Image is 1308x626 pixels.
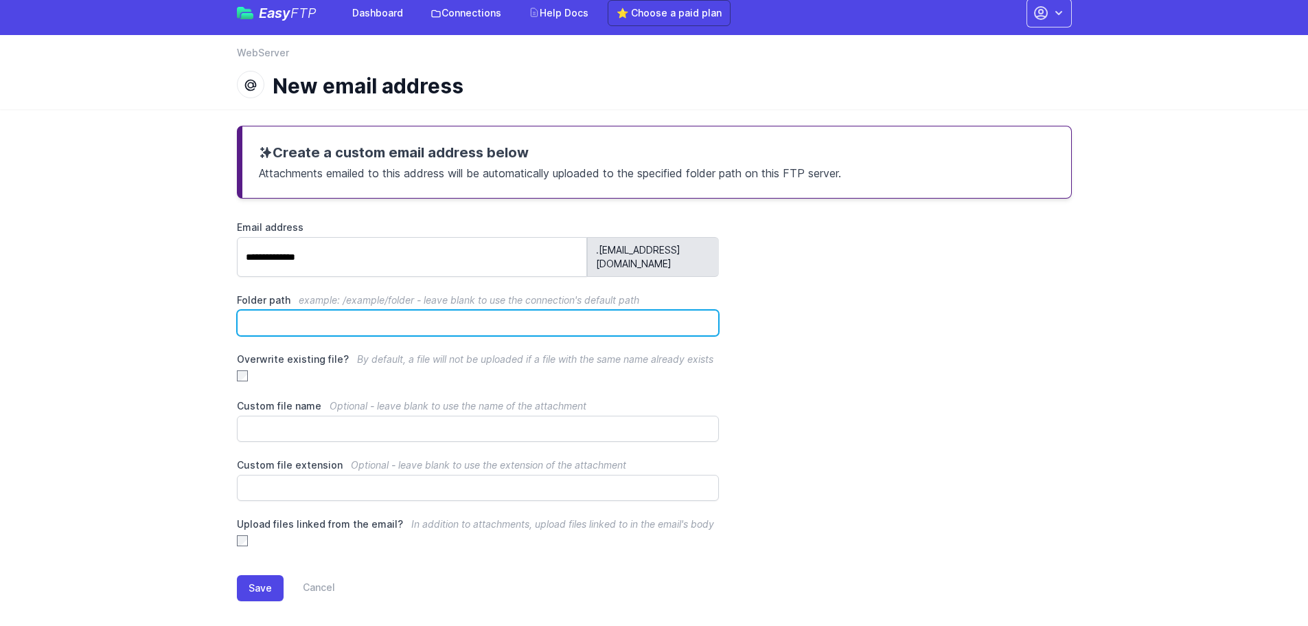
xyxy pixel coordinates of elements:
span: example: /example/folder - leave blank to use the connection's default path [299,294,639,306]
p: Attachments emailed to this address will be automatically uploaded to the specified folder path o... [259,162,1055,181]
span: In addition to attachments, upload files linked to in the email's body [411,518,714,530]
a: Cancel [284,575,335,601]
label: Custom file extension [237,458,720,472]
span: FTP [290,5,317,21]
span: .[EMAIL_ADDRESS][DOMAIN_NAME] [587,237,719,277]
label: Custom file name [237,399,720,413]
label: Upload files linked from the email? [237,517,720,531]
a: EasyFTP [237,6,317,20]
span: By default, a file will not be uploaded if a file with the same name already exists [357,353,713,365]
img: easyftp_logo.png [237,7,253,19]
span: Optional - leave blank to use the extension of the attachment [351,459,626,471]
a: WebServer [237,46,289,60]
label: Email address [237,221,720,234]
a: Help Docs [520,1,597,25]
h3: Create a custom email address below [259,143,1055,162]
label: Overwrite existing file? [237,353,720,366]
label: Folder path [237,293,720,307]
nav: Breadcrumb [237,46,1072,68]
h1: New email address [273,74,1061,98]
span: Easy [259,6,317,20]
a: Connections [422,1,509,25]
span: Optional - leave blank to use the name of the attachment [330,400,586,412]
iframe: Drift Widget Chat Controller [1239,557,1292,610]
a: Dashboard [344,1,411,25]
button: Save [237,575,284,601]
